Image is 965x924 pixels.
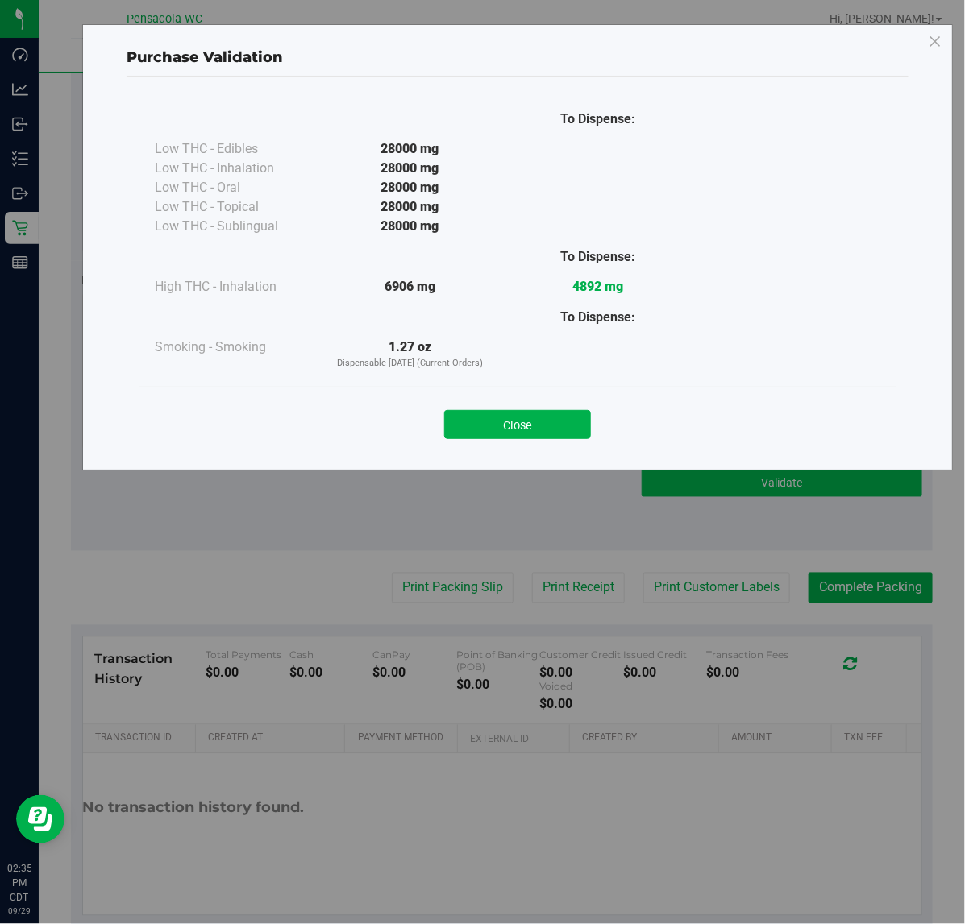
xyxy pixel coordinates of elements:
[155,277,316,296] div: High THC - Inhalation
[155,178,316,197] div: Low THC - Oral
[316,159,504,178] div: 28000 mg
[316,139,504,159] div: 28000 mg
[444,410,591,439] button: Close
[572,279,623,294] strong: 4892 mg
[155,159,316,178] div: Low THC - Inhalation
[504,308,692,327] div: To Dispense:
[316,357,504,371] p: Dispensable [DATE] (Current Orders)
[316,277,504,296] div: 6906 mg
[155,197,316,217] div: Low THC - Topical
[316,217,504,236] div: 28000 mg
[127,48,283,66] span: Purchase Validation
[16,795,64,843] iframe: Resource center
[155,338,316,357] div: Smoking - Smoking
[316,197,504,217] div: 28000 mg
[316,178,504,197] div: 28000 mg
[316,338,504,371] div: 1.27 oz
[504,247,692,267] div: To Dispense:
[504,110,692,129] div: To Dispense:
[155,139,316,159] div: Low THC - Edibles
[155,217,316,236] div: Low THC - Sublingual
